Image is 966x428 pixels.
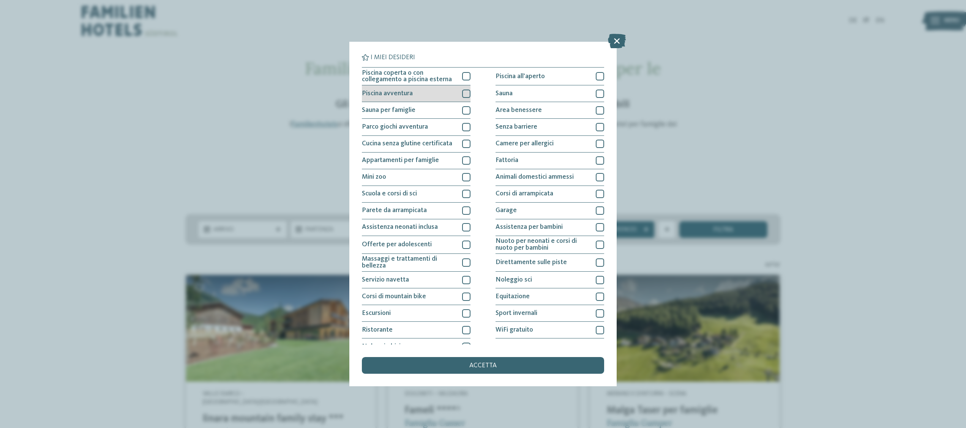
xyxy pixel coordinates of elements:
span: Noleggio sci [496,277,532,283]
span: Assistenza per bambini [496,224,563,231]
span: Corsi di arrampicata [496,190,553,197]
span: Ristorante [362,327,393,334]
span: Area benessere [496,107,542,114]
span: Servizio navetta [362,277,409,283]
span: WiFi gratuito [496,327,533,334]
span: Direttamente sulle piste [496,259,567,266]
span: I miei desideri [371,54,415,61]
span: Escursioni [362,310,391,317]
span: Piscina avventura [362,90,413,97]
span: Animali domestici ammessi [496,174,574,181]
span: Senza barriere [496,124,537,131]
span: Sauna per famiglie [362,107,415,114]
span: accetta [469,362,497,369]
span: Scuola e corsi di sci [362,190,417,197]
span: Piscina coperta o con collegamento a piscina esterna [362,70,456,83]
span: Cucina senza glutine certificata [362,140,452,147]
span: Sauna [496,90,513,97]
span: Corsi di mountain bike [362,293,426,300]
span: Sport invernali [496,310,537,317]
span: Offerte per adolescenti [362,241,432,248]
span: Equitazione [496,293,530,300]
span: Assistenza neonati inclusa [362,224,438,231]
span: Parco giochi avventura [362,124,428,131]
span: Noleggio bici [362,343,401,350]
span: Camere per allergici [496,140,554,147]
span: Mini zoo [362,174,386,181]
span: Parete da arrampicata [362,207,427,214]
span: Garage [496,207,517,214]
span: Piscina all'aperto [496,73,545,80]
span: Nuoto per neonati e corsi di nuoto per bambini [496,238,590,251]
span: Massaggi e trattamenti di bellezza [362,256,456,269]
span: Fattoria [496,157,518,164]
span: Appartamenti per famiglie [362,157,439,164]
